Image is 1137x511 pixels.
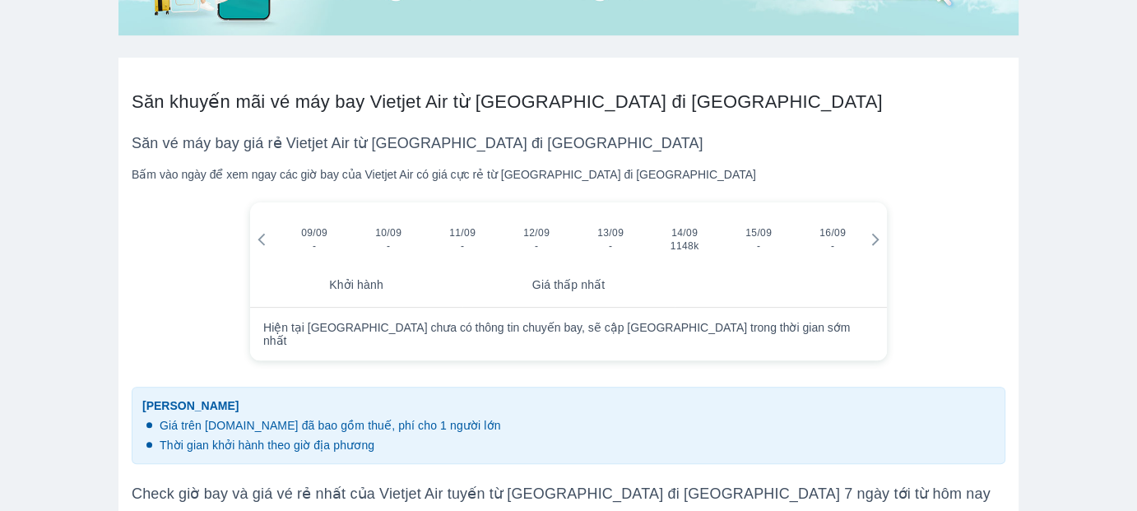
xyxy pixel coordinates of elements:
span: [PERSON_NAME] [142,397,995,414]
th: Giá thấp nhất [462,263,675,308]
h3: Check giờ bay và giá vé rẻ nhất của Vietjet Air tuyến từ [GEOGRAPHIC_DATA] đi [GEOGRAPHIC_DATA] 7... [132,484,1005,504]
p: Thời gian khởi hành theo giờ địa phương [160,437,995,453]
span: - [436,239,489,253]
span: - [806,239,859,253]
span: 12/09 [523,226,550,239]
span: 16/09 [819,226,846,239]
span: - [288,239,341,253]
span: 13/09 [597,226,624,239]
h3: Săn vé máy bay giá rẻ Vietjet Air từ [GEOGRAPHIC_DATA] đi [GEOGRAPHIC_DATA] [132,133,1005,153]
table: simple table [250,263,887,360]
h2: Săn khuyến mãi vé máy bay Vietjet Air từ [GEOGRAPHIC_DATA] đi [GEOGRAPHIC_DATA] [132,91,1005,114]
div: Hiện tại [GEOGRAPHIC_DATA] chưa có thông tin chuyến bay, sẽ cập [GEOGRAPHIC_DATA] trong thời gian... [263,321,874,347]
span: - [362,239,415,253]
span: 15/09 [745,226,772,239]
span: - [584,239,637,253]
span: - [510,239,563,253]
span: 09/09 [301,226,327,239]
span: - [732,239,785,253]
span: 14/09 [671,226,698,239]
p: Giá trên [DOMAIN_NAME] đã bao gồm thuế, phí cho 1 người lớn [160,417,995,434]
th: Khởi hành [250,263,462,308]
div: Bấm vào ngày để xem ngay các giờ bay của Vietjet Air có giá cực rẻ từ [GEOGRAPHIC_DATA] đi [GEOGR... [132,166,1005,183]
span: 10/09 [375,226,401,239]
span: 1148k [658,239,711,253]
span: 11/09 [449,226,476,239]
